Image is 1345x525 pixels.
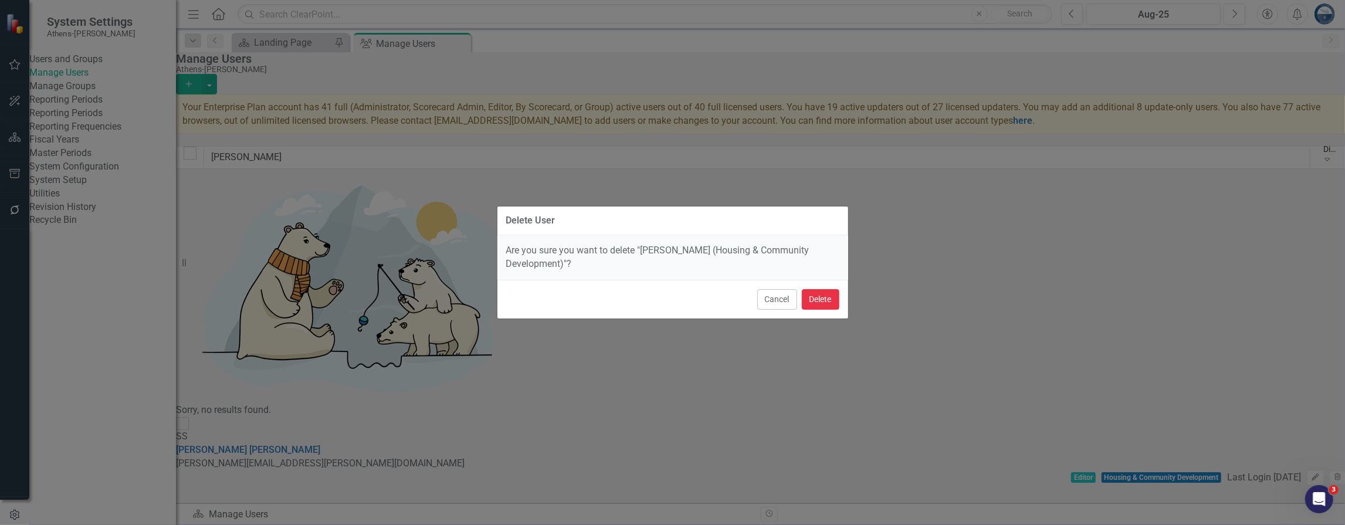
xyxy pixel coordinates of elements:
span: Are you sure you want to delete "[PERSON_NAME] (Housing & Community Development)"? [506,245,809,269]
span: 3 [1329,485,1339,494]
button: Delete [802,289,839,310]
div: Delete User [506,215,555,226]
button: Cancel [757,289,797,310]
iframe: Intercom live chat [1305,485,1333,513]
